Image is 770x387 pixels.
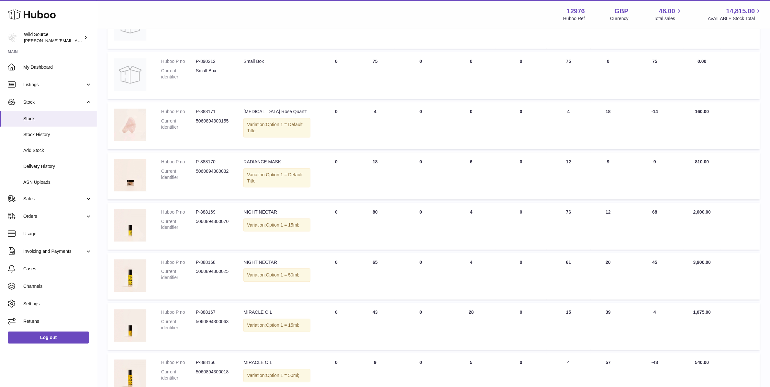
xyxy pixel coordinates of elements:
[243,360,310,366] div: MIRACLE OIL
[266,323,299,328] span: Option 1 = 15ml;
[247,172,302,184] span: Option 1 = Default Title;
[317,52,356,99] td: 0
[243,209,310,216] div: NIGHT NECTAR
[161,109,196,115] dt: Huboo P no
[24,31,82,44] div: Wild Source
[243,169,310,188] div: Variation:
[317,102,356,149] td: 0
[520,210,522,215] span: 0
[563,16,585,22] div: Huboo Ref
[447,253,496,300] td: 4
[653,16,682,22] span: Total sales
[23,283,92,289] span: Channels
[196,159,230,165] dd: P-888170
[8,33,17,42] img: kate@wildsource.co.uk
[243,219,310,232] div: Variation:
[626,102,684,149] td: -14
[590,253,626,300] td: 20
[23,82,85,88] span: Listings
[161,260,196,266] dt: Huboo P no
[243,118,310,138] div: Variation:
[266,273,299,278] span: Option 1 = 50ml;
[24,38,130,43] span: [PERSON_NAME][EMAIL_ADDRESS][DOMAIN_NAME]
[590,52,626,99] td: 0
[395,253,447,300] td: 0
[196,369,230,381] dd: 5060894300018
[161,310,196,316] dt: Huboo P no
[626,303,684,350] td: 4
[114,109,146,141] img: product image
[447,303,496,350] td: 28
[23,147,92,154] span: Add Stock
[247,122,302,134] span: Option 1 = Default Title;
[610,16,629,22] div: Currency
[520,310,522,315] span: 0
[196,118,230,131] dd: 5060894300155
[161,169,196,181] dt: Current identifier
[161,319,196,331] dt: Current identifier
[114,310,146,342] img: product image
[161,209,196,216] dt: Huboo P no
[590,102,626,149] td: 18
[196,59,230,65] dd: P-890212
[653,7,682,22] a: 48.00 Total sales
[356,203,395,250] td: 80
[317,153,356,200] td: 0
[23,64,92,70] span: My Dashboard
[447,52,496,99] td: 0
[659,7,675,16] span: 48.00
[196,360,230,366] dd: P-888166
[395,52,447,99] td: 0
[520,360,522,365] span: 0
[356,153,395,200] td: 18
[23,318,92,324] span: Returns
[243,109,310,115] div: [MEDICAL_DATA] Rose Quartz
[546,102,590,149] td: 4
[447,102,496,149] td: 0
[196,209,230,216] dd: P-888169
[161,369,196,381] dt: Current identifier
[23,266,92,272] span: Cases
[23,179,92,185] span: ASN Uploads
[695,109,709,114] span: 160.00
[626,253,684,300] td: 45
[520,159,522,165] span: 0
[196,219,230,231] dd: 5060894300070
[317,253,356,300] td: 0
[567,7,585,16] strong: 12976
[266,373,299,378] span: Option 1 = 50ml;
[614,7,628,16] strong: GBP
[161,269,196,281] dt: Current identifier
[23,132,92,138] span: Stock History
[161,118,196,131] dt: Current identifier
[23,116,92,122] span: Stock
[196,310,230,316] dd: P-888167
[114,159,146,192] img: product image
[161,59,196,65] dt: Huboo P no
[23,99,85,105] span: Stock
[317,203,356,250] td: 0
[23,301,92,307] span: Settings
[243,319,310,332] div: Variation:
[708,16,762,22] span: AVAILABLE Stock Total
[590,153,626,200] td: 9
[317,303,356,350] td: 0
[161,219,196,231] dt: Current identifier
[695,360,709,365] span: 540.00
[520,260,522,265] span: 0
[243,159,310,165] div: RADIANCE MASK
[395,102,447,149] td: 0
[114,260,146,292] img: product image
[546,203,590,250] td: 76
[243,59,310,65] div: Small Box
[447,153,496,200] td: 6
[447,203,496,250] td: 4
[23,163,92,170] span: Delivery History
[693,260,711,265] span: 3,900.00
[243,310,310,316] div: MIRACLE OIL
[546,253,590,300] td: 61
[356,52,395,99] td: 75
[23,213,85,219] span: Orders
[693,310,711,315] span: 1,075.00
[114,59,146,91] img: product image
